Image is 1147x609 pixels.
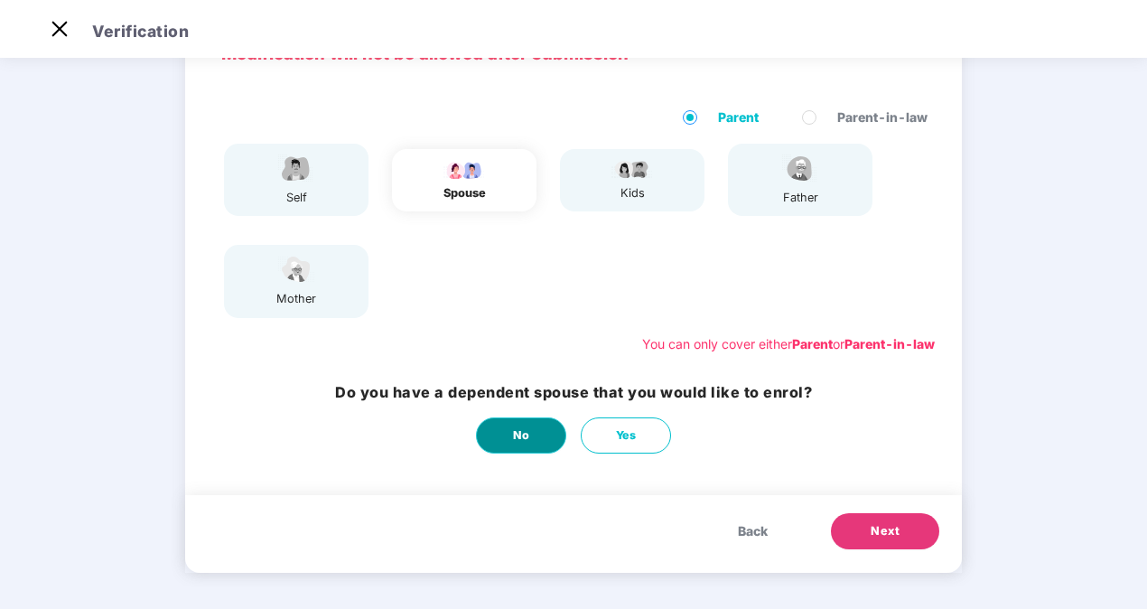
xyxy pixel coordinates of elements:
[274,153,319,184] img: svg+xml;base64,PHN2ZyBpZD0iRW1wbG95ZWVfbWFsZSIgeG1sbnM9Imh0dHA6Ly93d3cudzMub3JnLzIwMDAvc3ZnIiB3aW...
[274,189,319,207] div: self
[442,184,487,202] div: spouse
[711,108,766,127] span: Parent
[513,426,530,445] span: No
[830,108,935,127] span: Parent-in-law
[616,426,637,445] span: Yes
[778,153,823,184] img: svg+xml;base64,PHN2ZyBpZD0iRmF0aGVyX2ljb24iIHhtbG5zPSJodHRwOi8vd3d3LnczLm9yZy8yMDAwL3N2ZyIgeG1sbn...
[831,513,939,549] button: Next
[610,158,655,180] img: svg+xml;base64,PHN2ZyB4bWxucz0iaHR0cDovL3d3dy53My5vcmcvMjAwMC9zdmciIHdpZHRoPSI3OS4wMzciIGhlaWdodD...
[642,334,935,354] div: You can only cover either or
[738,521,768,541] span: Back
[581,417,671,454] button: Yes
[720,513,786,549] button: Back
[335,381,812,404] h3: Do you have a dependent spouse that you would like to enrol?
[792,336,833,351] b: Parent
[871,522,900,540] span: Next
[778,189,823,207] div: father
[442,158,487,180] img: svg+xml;base64,PHN2ZyB4bWxucz0iaHR0cDovL3d3dy53My5vcmcvMjAwMC9zdmciIHdpZHRoPSI5Ny44OTciIGhlaWdodD...
[610,184,655,202] div: kids
[274,254,319,286] img: svg+xml;base64,PHN2ZyB4bWxucz0iaHR0cDovL3d3dy53My5vcmcvMjAwMC9zdmciIHdpZHRoPSI1NCIgaGVpZ2h0PSIzOC...
[476,417,566,454] button: No
[844,336,935,351] b: Parent-in-law
[274,290,319,308] div: mother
